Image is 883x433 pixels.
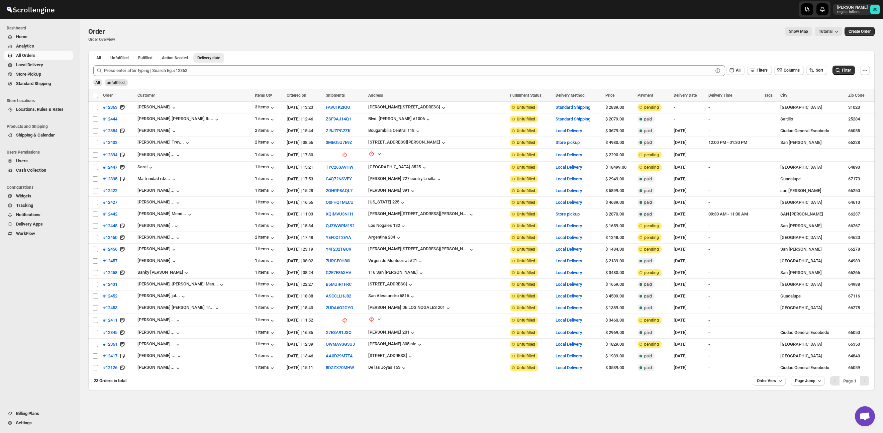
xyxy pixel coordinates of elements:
button: 1 items [255,223,276,230]
span: #12394 [103,152,117,158]
div: [PERSON_NAME] [PERSON_NAME] Ib... [137,116,213,121]
button: All [92,53,105,63]
button: Settings [4,418,73,428]
button: 1 items [255,246,276,253]
button: Local Delivery [556,165,582,170]
button: [PERSON_NAME][STREET_ADDRESS][PERSON_NAME] [368,246,475,253]
button: All Orders [4,51,73,60]
button: Los Nogales 132 [368,223,407,230]
span: #12457 [103,258,117,264]
span: Order View [757,378,776,383]
span: Locations, Rules & Rates [16,107,64,112]
button: TYC26SAVHW [326,165,353,170]
button: #12431 [99,279,121,290]
button: 3MEO5U7E9Z [326,140,352,145]
span: #12452 [103,293,117,299]
button: 7URGF0H80I [326,258,351,263]
span: Widgets [16,193,31,198]
button: Delivery Apps [4,220,73,229]
p: Order Overview [88,37,115,42]
button: [PERSON_NAME] Mend... [137,211,193,218]
button: Filter [832,66,855,75]
span: #12361 [103,341,117,348]
button: Ma trinidad rdz... [137,176,177,183]
div: 1 items [255,317,276,324]
button: Local Delivery [556,318,582,323]
div: [PERSON_NAME][STREET_ADDRESS][PERSON_NAME] Sector [368,211,468,216]
div: Virgen de Montserrat #21 [368,258,417,263]
text: DC [873,7,877,12]
button: [PERSON_NAME] 391 [368,188,416,194]
span: Sort [816,68,823,73]
button: [PERSON_NAME] . [137,223,180,230]
div: [PERSON_NAME] jal... [137,293,180,298]
span: Fulfilled [138,55,153,61]
button: #12427 [99,197,121,208]
button: Virgen de Montserrat #21 [368,258,424,265]
button: 1 items [255,176,276,183]
button: 116 San [PERSON_NAME] [368,270,424,276]
span: Filter [842,68,851,73]
span: Local Delivery [16,62,43,67]
button: [PERSON_NAME] [137,246,177,253]
span: #12422 [103,187,117,194]
div: [US_STATE] 225 [368,199,399,204]
button: [PERSON_NAME] 201 [368,330,416,336]
button: Store pickup [556,211,580,216]
button: #12363 [99,102,121,113]
img: ScrollEngine [5,1,56,18]
button: Local Delivery [556,330,582,335]
button: #12126 [99,362,121,373]
button: Page Jump [791,376,825,385]
span: #12444 [103,116,117,122]
div: [PERSON_NAME] Mend... [137,211,186,216]
button: Y4F232TGU9 [326,247,351,252]
button: [STREET_ADDRESS] [368,281,414,288]
div: [PERSON_NAME]... [137,199,175,204]
div: [PERSON_NAME]... [137,235,175,240]
button: Tutorial [815,27,842,36]
button: [PERSON_NAME]... [137,188,181,194]
button: [PERSON_NAME] [PERSON_NAME] Ib... [137,116,220,123]
div: [PERSON_NAME] DE LOS NOGALES 201 [368,305,445,310]
span: unfulfilled, [107,80,126,85]
span: All [95,80,100,85]
button: [US_STATE] 225 [368,199,406,206]
button: [PERSON_NAME] Trev... [137,140,191,146]
button: Analytics [4,41,73,51]
div: [PERSON_NAME]... [137,317,175,322]
div: [PERSON_NAME] ... [137,353,176,358]
button: #12447 [99,162,121,173]
button: 1 items [255,270,276,276]
button: [PERSON_NAME] jal... [137,293,187,300]
button: XQIMVU3N1H [326,211,353,216]
div: [STREET_ADDRESS] [368,281,407,286]
button: Local Delivery [556,270,582,275]
div: 1 items [255,116,276,123]
div: [PERSON_NAME] Trev... [137,140,184,145]
button: 1 items [255,188,276,194]
span: All Orders [16,53,35,58]
div: Saraí [137,164,154,171]
button: #12403 [99,137,121,148]
button: 1 items [255,353,276,360]
div: 1 items [255,199,276,206]
button: 1 items [255,281,276,288]
span: Users [16,158,28,163]
span: Notifications [16,212,40,217]
div: 2 items [255,235,276,241]
span: #12442 [103,211,117,218]
button: 8DZZX70MHW [326,365,354,370]
div: 1 items [255,365,276,371]
div: 1 items [255,152,276,159]
span: #12447 [103,164,117,171]
span: Unfulfilled [110,55,129,61]
button: 2OHRP8AQL7 [326,188,353,193]
button: WorkFlow [4,229,73,238]
span: All [736,68,741,73]
div: Open chat [855,406,875,426]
